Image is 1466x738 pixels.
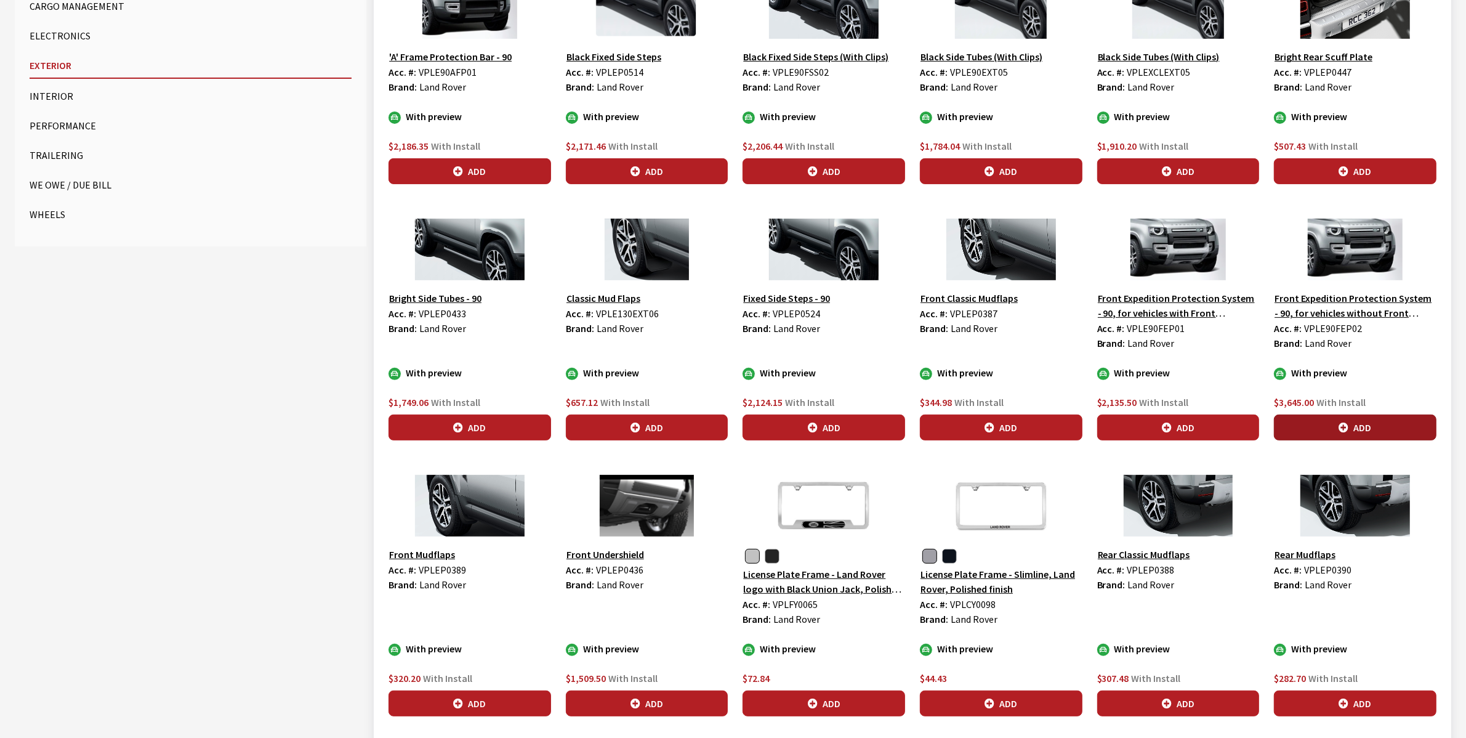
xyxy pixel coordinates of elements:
[389,415,551,440] button: Add
[743,612,771,626] label: Brand:
[920,290,1018,306] button: Front Classic Mudflaps
[743,140,783,152] span: $2,206.44
[743,566,905,597] button: License Plate Frame - Land Rover logo with Black Union Jack, Polished Steel
[566,641,728,656] div: With preview
[920,65,948,79] label: Acc. #:
[1128,337,1175,349] span: Land Rover
[920,321,948,336] label: Brand:
[1274,641,1436,656] div: With preview
[608,672,658,684] span: With Install
[389,321,417,336] label: Brand:
[743,158,905,184] button: Add
[1140,140,1189,152] span: With Install
[30,143,352,168] button: Trailering
[743,597,770,612] label: Acc. #:
[389,365,551,380] div: With preview
[920,566,1082,597] button: License Plate Frame - Slimline, Land Rover, Polished finish
[962,140,1012,152] span: With Install
[920,672,947,684] span: $44.43
[1274,49,1373,65] button: Bright Rear Scuff Plate
[1308,140,1358,152] span: With Install
[566,140,606,152] span: $2,171.46
[389,109,551,124] div: With preview
[596,564,643,576] span: VPLEP0436
[389,396,429,408] span: $1,749.06
[920,475,1082,537] img: Image for License Plate Frame - Slimline, Land Rover, Polished finish
[1274,365,1436,380] div: With preview
[950,307,997,320] span: VPLEP0387
[566,577,594,592] label: Brand:
[566,306,594,321] label: Acc. #:
[951,322,997,335] span: Land Rover
[419,81,466,93] span: Land Rover
[600,396,650,408] span: With Install
[389,158,551,184] button: Add
[765,549,779,564] button: Matte Black
[1097,672,1129,684] span: $307.48
[920,612,948,626] label: Brand:
[1305,81,1351,93] span: Land Rover
[608,140,658,152] span: With Install
[1305,337,1351,349] span: Land Rover
[566,475,728,537] img: Image for Front Undershield
[1274,562,1302,577] label: Acc. #:
[389,140,429,152] span: $2,186.35
[743,306,770,321] label: Acc. #:
[1274,577,1302,592] label: Brand:
[773,598,818,610] span: VPLFY0065
[1316,396,1366,408] span: With Install
[743,109,905,124] div: With preview
[389,577,417,592] label: Brand:
[389,546,456,562] button: Front Mudflaps
[1274,336,1302,351] label: Brand:
[920,396,952,408] span: $344.98
[1274,396,1314,408] span: $3,645.00
[566,415,728,440] button: Add
[389,641,551,656] div: With preview
[1097,65,1125,79] label: Acc. #:
[1097,79,1126,94] label: Brand:
[419,66,477,78] span: VPLE90AFP01
[423,672,472,684] span: With Install
[951,613,997,625] span: Land Rover
[743,79,771,94] label: Brand:
[596,307,659,320] span: VPLE130EXT06
[1274,546,1336,562] button: Rear Mudflaps
[950,66,1008,78] span: VPLE90EXT05
[773,613,820,625] span: Land Rover
[1308,672,1358,684] span: With Install
[785,396,834,408] span: With Install
[743,219,905,280] img: Image for Fixed Side Steps - 90
[1097,140,1137,152] span: $1,910.20
[1274,290,1436,321] button: Front Expedition Protection System - 90, for vehicles without Front Undershield
[566,219,728,280] img: Image for Classic Mud Flaps
[922,549,937,564] button: Chrome
[920,415,1082,440] button: Add
[1097,475,1260,537] img: Image for Rear Classic Mudflaps
[566,396,598,408] span: $657.12
[942,549,957,564] button: Black
[1097,415,1260,440] button: Add
[1097,290,1260,321] button: Front Expedition Protection System - 90, for vehicles with Front Undershield
[389,65,416,79] label: Acc. #:
[920,365,1082,380] div: With preview
[1274,109,1436,124] div: With preview
[1132,672,1181,684] span: With Install
[566,562,594,577] label: Acc. #:
[30,23,352,48] button: Electronics
[1274,691,1436,716] button: Add
[773,66,829,78] span: VPLE90FSS02
[431,396,480,408] span: With Install
[920,140,960,152] span: $1,784.04
[920,306,948,321] label: Acc. #:
[1274,321,1302,336] label: Acc. #:
[743,396,783,408] span: $2,124.15
[920,158,1082,184] button: Add
[773,322,820,335] span: Land Rover
[743,641,905,656] div: With preview
[419,564,466,576] span: VPLEP0389
[1097,336,1126,351] label: Brand:
[1097,158,1260,184] button: Add
[1274,79,1302,94] label: Brand:
[1097,396,1137,408] span: $2,135.50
